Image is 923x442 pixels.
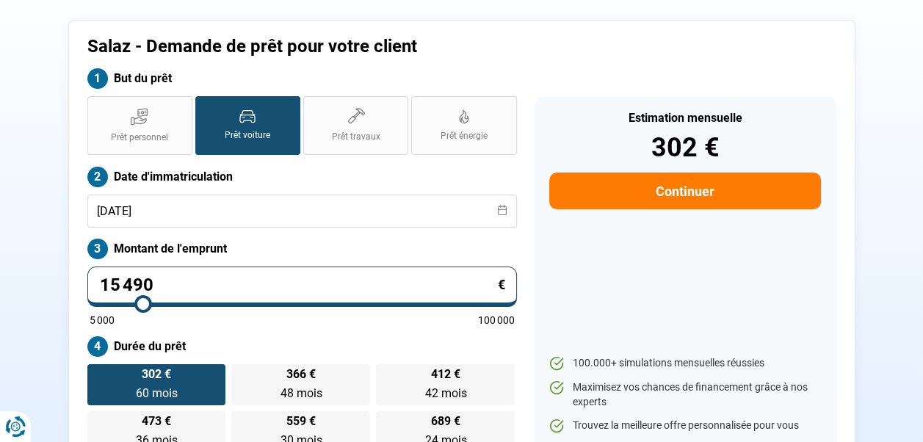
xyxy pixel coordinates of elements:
button: Continuer [549,173,820,209]
label: Date d'immatriculation [87,167,517,187]
span: 42 mois [424,386,466,400]
span: 5 000 [90,315,115,325]
label: Montant de l'emprunt [87,239,517,259]
label: Durée du prêt [87,336,517,357]
span: 473 € [142,416,171,427]
span: 366 € [286,369,316,380]
span: 559 € [286,416,316,427]
span: 100 000 [478,315,515,325]
span: Prêt personnel [111,131,168,144]
input: jj/mm/aaaa [87,195,517,228]
span: 412 € [431,369,460,380]
span: 60 mois [135,386,177,400]
span: 48 mois [280,386,322,400]
li: Trouvez la meilleure offre personnalisée pour vous [549,419,820,433]
span: 302 € [142,369,171,380]
span: 689 € [431,416,460,427]
span: Prêt travaux [332,131,380,143]
li: 100.000+ simulations mensuelles réussies [549,356,820,371]
h1: Salaz - Demande de prêt pour votre client [87,36,645,57]
span: Prêt énergie [441,130,488,142]
span: € [498,278,505,291]
div: 302 € [549,134,820,161]
li: Maximisez vos chances de financement grâce à nos experts [549,380,820,409]
label: But du prêt [87,68,517,89]
div: Estimation mensuelle [549,112,820,124]
span: Prêt voiture [225,129,270,142]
